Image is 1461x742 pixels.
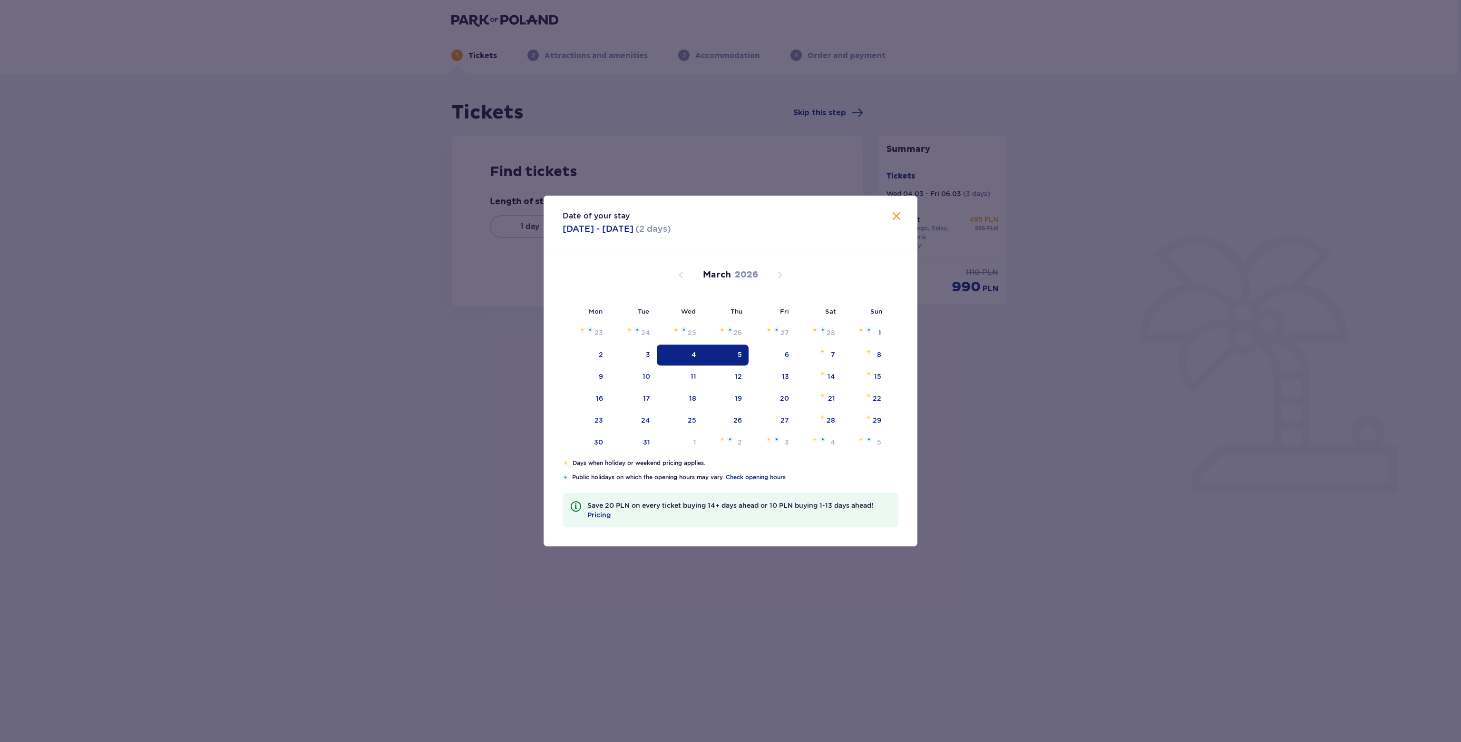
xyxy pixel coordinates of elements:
div: Calendar [544,250,917,459]
p: March [703,269,731,281]
p: [DATE] - [DATE] [563,223,633,235]
p: 2026 [735,269,758,281]
p: ( 2 days ) [635,223,671,235]
p: Date of your stay [563,211,630,221]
